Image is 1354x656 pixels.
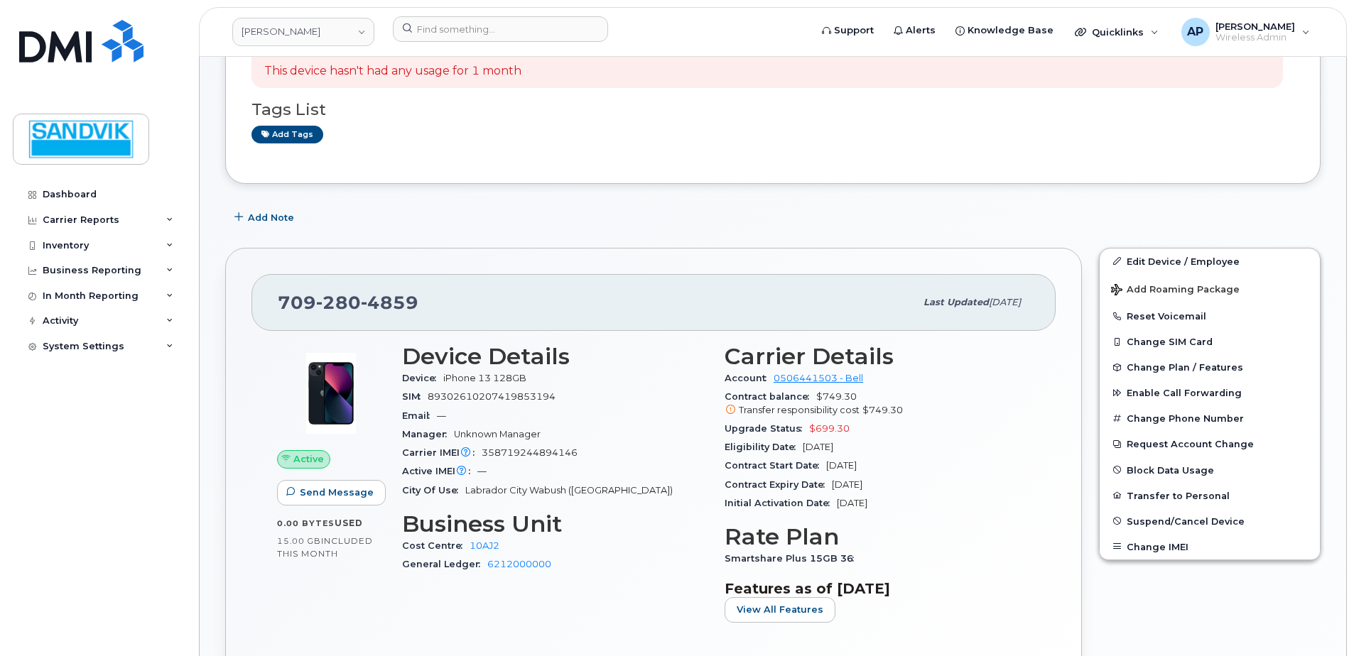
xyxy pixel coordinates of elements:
h3: Carrier Details [725,344,1030,369]
button: Block Data Usage [1100,457,1320,483]
span: Cost Centre [402,540,470,551]
span: used [335,518,363,528]
h3: Features as of [DATE] [725,580,1030,597]
span: Change Plan / Features [1127,362,1243,373]
button: Change Phone Number [1100,405,1320,431]
h3: Device Details [402,344,708,369]
span: SIM [402,391,428,402]
button: View All Features [725,597,835,623]
img: image20231002-3703462-1ig824h.jpeg [288,351,374,436]
button: Suspend/Cancel Device [1100,508,1320,534]
span: $749.30 [725,391,1030,417]
span: Device [402,373,443,383]
span: Enable Call Forwarding [1127,388,1242,398]
a: Add tags [251,126,323,143]
span: [DATE] [826,460,857,471]
a: Knowledge Base [946,16,1063,45]
div: Quicklinks [1065,18,1169,46]
h3: Tags List [251,101,1294,119]
button: Add Note [225,205,306,231]
span: [DATE] [832,479,862,490]
a: 6212000000 [487,559,551,569]
span: — [437,410,446,421]
span: Send Message [300,486,374,499]
input: Find something... [393,16,608,42]
button: Change Plan / Features [1100,354,1320,380]
button: Transfer to Personal [1100,483,1320,508]
span: Contract balance [725,391,816,402]
span: 0.00 Bytes [277,518,335,528]
span: Add Roaming Package [1111,284,1240,297]
a: Alerts [884,16,946,45]
span: Active IMEI [402,466,477,476]
span: 15.00 GB [277,536,321,546]
span: Support [834,23,874,38]
span: iPhone 13 128GB [443,373,526,383]
button: Send Message [277,480,386,505]
span: Smartshare Plus 15GB 36 [725,553,861,564]
a: Edit Device / Employee [1100,248,1320,274]
span: Last updated [924,297,989,307]
span: Manager [402,429,454,439]
span: [PERSON_NAME] [1215,21,1295,32]
button: Add Roaming Package [1100,274,1320,303]
span: [DATE] [989,297,1021,307]
span: Carrier IMEI [402,447,482,458]
span: $749.30 [862,405,903,415]
span: 358719244894146 [482,447,578,458]
span: View All Features [737,603,823,616]
span: Active [293,452,324,466]
span: Knowledge Base [968,23,1054,38]
button: Change SIM Card [1100,329,1320,354]
a: Sandvik Tamrock [232,18,374,46]
span: Add Note [248,211,294,224]
span: Initial Activation Date [725,498,837,508]
button: Change IMEI [1100,534,1320,559]
span: Contract Start Date [725,460,826,471]
span: Quicklinks [1092,26,1144,38]
span: 709 [278,292,418,313]
span: City Of Use [402,485,465,496]
a: 0506441503 - Bell [774,373,863,383]
button: Request Account Change [1100,431,1320,457]
span: — [477,466,487,476]
span: 280 [316,292,361,313]
span: AP [1187,23,1203,40]
p: This device hasn't had any usage for 1 month [264,63,521,80]
div: Annette Panzani [1171,18,1320,46]
span: General Ledger [402,559,487,569]
span: Contract Expiry Date [725,479,832,490]
button: Enable Call Forwarding [1100,380,1320,405]
span: 89302610207419853194 [428,391,556,402]
span: Unknown Manager [454,429,541,439]
span: Transfer responsibility cost [739,405,860,415]
a: 10AJ2 [470,540,499,551]
span: Eligibility Date [725,442,803,452]
span: Wireless Admin [1215,32,1295,43]
span: [DATE] [837,498,867,508]
span: $699.30 [809,423,850,434]
span: included this month [277,535,373,559]
h3: Rate Plan [725,524,1030,550]
span: Alerts [906,23,936,38]
span: Account [725,373,774,383]
span: [DATE] [803,442,833,452]
a: Support [812,16,884,45]
button: Reset Voicemail [1100,303,1320,329]
span: Email [402,410,437,421]
span: Suspend/Cancel Device [1127,515,1245,526]
span: Labrador City Wabush ([GEOGRAPHIC_DATA]) [465,485,673,496]
span: 4859 [361,292,418,313]
h3: Business Unit [402,511,708,537]
span: Upgrade Status [725,423,809,434]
